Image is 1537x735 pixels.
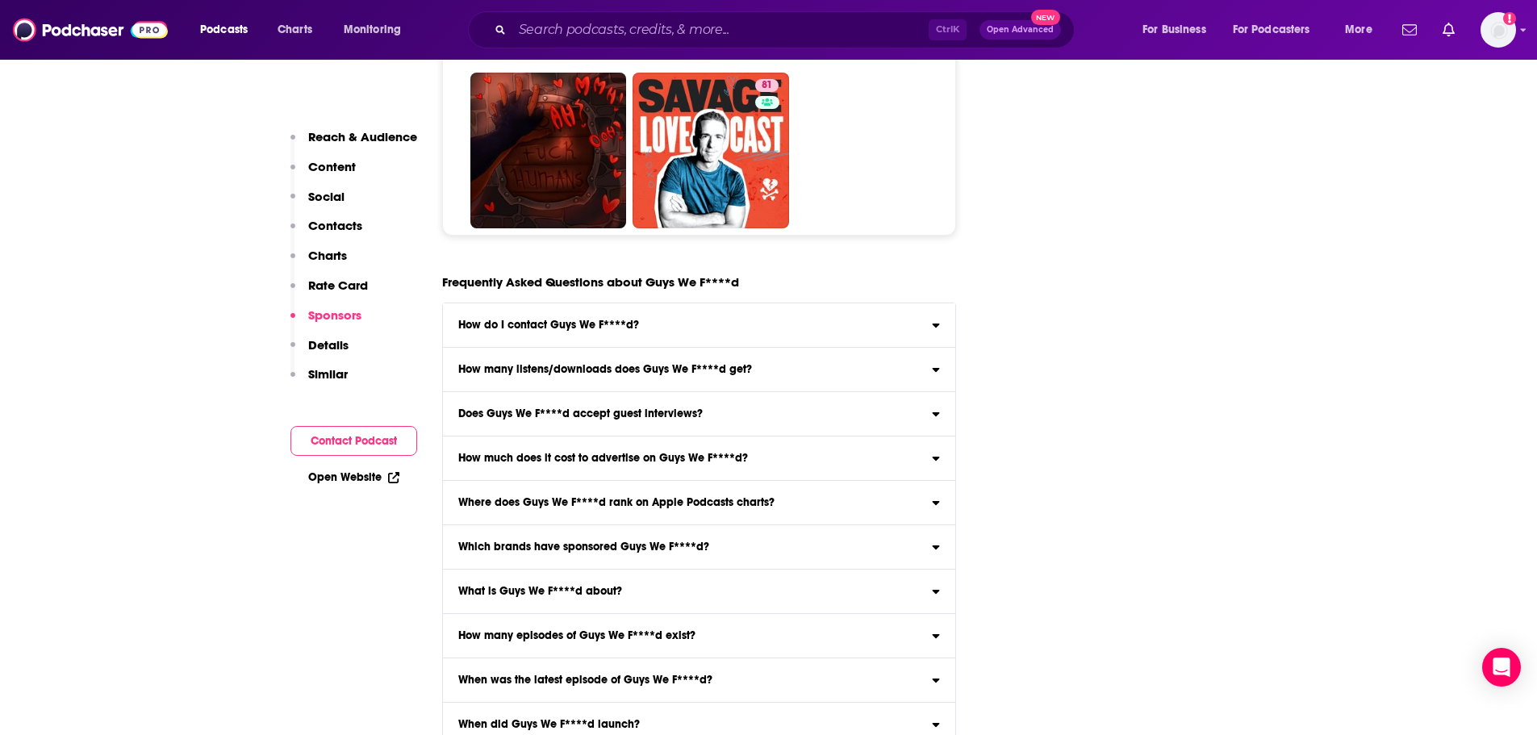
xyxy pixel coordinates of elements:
span: Podcasts [200,19,248,41]
h3: How do I contact Guys We F****d? [458,319,639,331]
h3: How many listens/downloads does Guys We F****d get? [458,364,752,375]
h3: How many episodes of Guys We F****d exist? [458,630,695,641]
button: open menu [1131,17,1226,43]
span: For Business [1142,19,1206,41]
span: Logged in as dmessina [1481,12,1516,48]
img: User Profile [1481,12,1516,48]
h3: Which brands have sponsored Guys We F****d? [458,541,709,553]
button: Sponsors [290,307,361,337]
a: Show notifications dropdown [1396,16,1423,44]
span: Monitoring [344,19,401,41]
p: Details [308,337,349,353]
h3: Does Guys We F****d accept guest interviews? [458,408,703,420]
input: Search podcasts, credits, & more... [512,17,929,43]
button: Contact Podcast [290,426,417,456]
p: Content [308,159,356,174]
p: Contacts [308,218,362,233]
span: More [1345,19,1372,41]
h3: What is Guys We F****d about? [458,586,622,597]
img: Podchaser - Follow, Share and Rate Podcasts [13,15,168,45]
button: Show profile menu [1481,12,1516,48]
h3: Frequently Asked Questions about Guys We F****d [442,274,739,290]
span: 81 [762,77,772,94]
p: Reach & Audience [308,129,417,144]
span: For Podcasters [1233,19,1310,41]
span: New [1031,10,1060,25]
div: Open Intercom Messenger [1482,648,1521,687]
span: Ctrl K [929,19,967,40]
button: open menu [189,17,269,43]
button: Charts [290,248,347,278]
button: Content [290,159,356,189]
p: Similar [308,366,348,382]
a: Charts [267,17,322,43]
h3: Where does Guys We F****d rank on Apple Podcasts charts? [458,497,775,508]
p: Charts [308,248,347,263]
span: Open Advanced [987,26,1054,34]
button: Rate Card [290,278,368,307]
button: Open AdvancedNew [979,20,1061,40]
button: Reach & Audience [290,129,417,159]
p: Social [308,189,345,204]
button: Similar [290,366,348,396]
button: Details [290,337,349,367]
button: open menu [1334,17,1393,43]
button: open menu [1222,17,1334,43]
h3: When was the latest episode of Guys We F****d? [458,674,712,686]
svg: Add a profile image [1503,12,1516,25]
div: Search podcasts, credits, & more... [483,11,1090,48]
a: 81 [755,79,779,92]
a: Open Website [308,470,399,484]
button: Contacts [290,218,362,248]
a: Show notifications dropdown [1436,16,1461,44]
span: Charts [278,19,312,41]
a: 81 [633,73,789,229]
button: open menu [332,17,422,43]
p: Rate Card [308,278,368,293]
button: Social [290,189,345,219]
h3: When did Guys We F****d launch? [458,719,640,730]
p: Sponsors [308,307,361,323]
h3: How much does it cost to advertise on Guys We F****d? [458,453,748,464]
